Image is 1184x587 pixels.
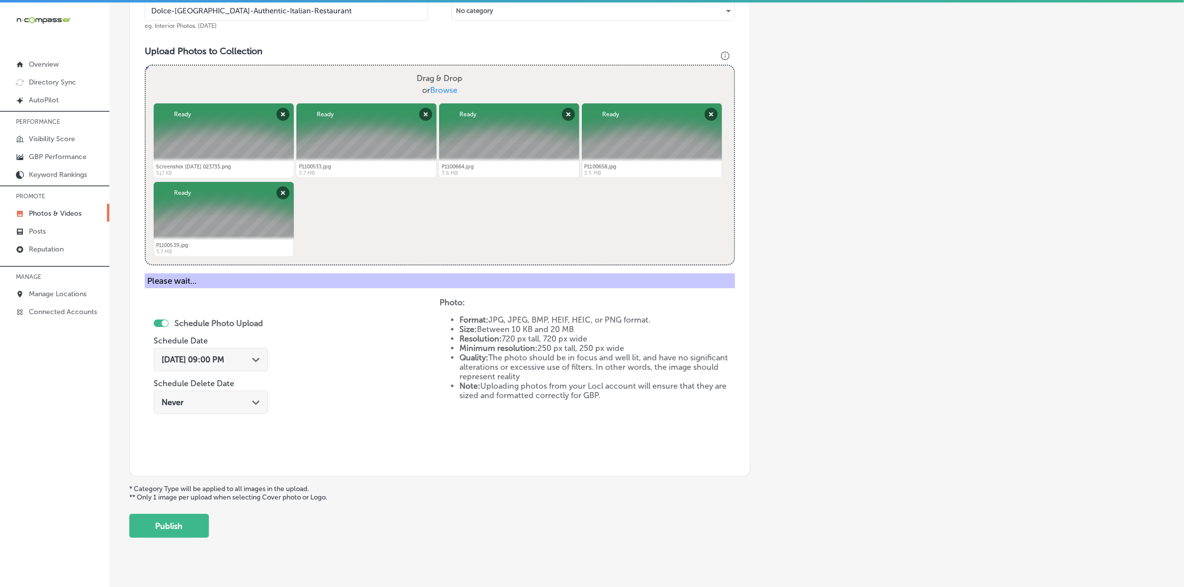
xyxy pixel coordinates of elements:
[29,209,82,218] p: Photos & Videos
[129,485,1164,502] p: * Category Type will be applied to all images in the upload. ** Only 1 image per upload when sele...
[16,15,71,25] img: 660ab0bf-5cc7-4cb8-ba1c-48b5ae0f18e60NCTV_CLogo_TV_Black_-500x88.png
[154,379,234,388] label: Schedule Delete Date
[459,315,488,325] strong: Format:
[459,381,480,391] strong: Note:
[459,325,477,334] strong: Size:
[29,170,87,179] p: Keyword Rankings
[459,334,502,343] strong: Resolution:
[145,46,735,57] h3: Upload Photos to Collection
[459,353,488,362] strong: Quality:
[145,1,428,21] input: Title
[162,398,183,407] span: Never
[145,273,735,288] div: Please wait...
[29,153,87,161] p: GBP Performance
[459,315,734,325] li: JPG, JPEG, BMP, HEIF, HEIC, or PNG format.
[129,514,209,538] button: Publish
[29,78,76,86] p: Directory Sync
[162,355,224,364] span: [DATE] 09:00 PM
[459,343,734,353] li: 250 px tall, 250 px wide
[154,336,208,345] label: Schedule Date
[29,245,64,253] p: Reputation
[459,381,734,400] li: Uploading photos from your Locl account will ensure that they are sized and formatted correctly f...
[29,290,87,298] p: Manage Locations
[440,298,465,307] strong: Photo:
[459,334,734,343] li: 720 px tall, 720 px wide
[29,135,75,143] p: Visibility Score
[29,96,59,104] p: AutoPilot
[430,85,457,95] span: Browse
[29,308,97,316] p: Connected Accounts
[29,227,46,236] p: Posts
[145,22,217,29] span: eg. Interior Photos, [DATE]
[459,343,538,353] strong: Minimum resolution:
[459,325,734,334] li: Between 10 KB and 20 MB
[29,60,59,69] p: Overview
[413,69,466,100] label: Drag & Drop or
[175,319,263,328] label: Schedule Photo Upload
[459,353,734,381] li: The photo should be in focus and well lit, and have no significant alterations or excessive use o...
[452,3,734,19] div: No category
